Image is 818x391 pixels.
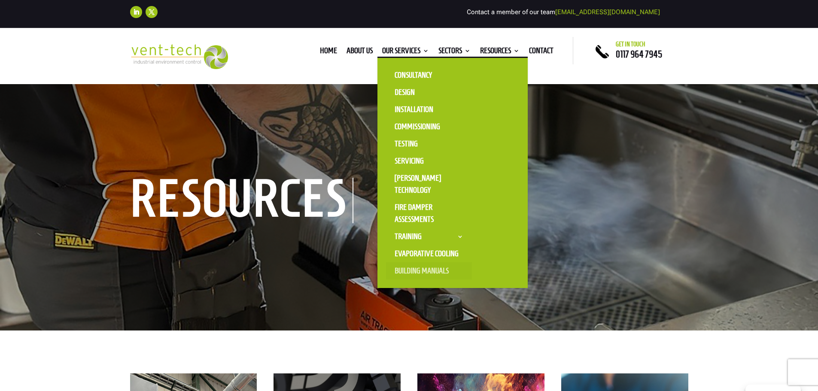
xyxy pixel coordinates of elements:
[555,8,660,16] a: [EMAIL_ADDRESS][DOMAIN_NAME]
[386,84,472,101] a: Design
[146,6,158,18] a: Follow on X
[130,6,142,18] a: Follow on LinkedIn
[386,262,472,279] a: Building Manuals
[386,199,472,228] a: Fire Damper Assessments
[386,228,472,245] a: Training
[386,245,472,262] a: Evaporative Cooling
[347,48,373,57] a: About us
[438,48,471,57] a: Sectors
[386,118,472,135] a: Commissioning
[616,49,662,59] a: 0117 964 7945
[467,8,660,16] span: Contact a member of our team
[616,41,645,48] span: Get in touch
[480,48,520,57] a: Resources
[386,170,472,199] a: [PERSON_NAME] Technology
[130,178,353,223] h1: Resources
[529,48,553,57] a: Contact
[386,67,472,84] a: Consultancy
[386,135,472,152] a: Testing
[386,101,472,118] a: Installation
[320,48,337,57] a: Home
[130,44,228,70] img: 2023-09-27T08_35_16.549ZVENT-TECH---Clear-background
[386,152,472,170] a: Servicing
[382,48,429,57] a: Our Services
